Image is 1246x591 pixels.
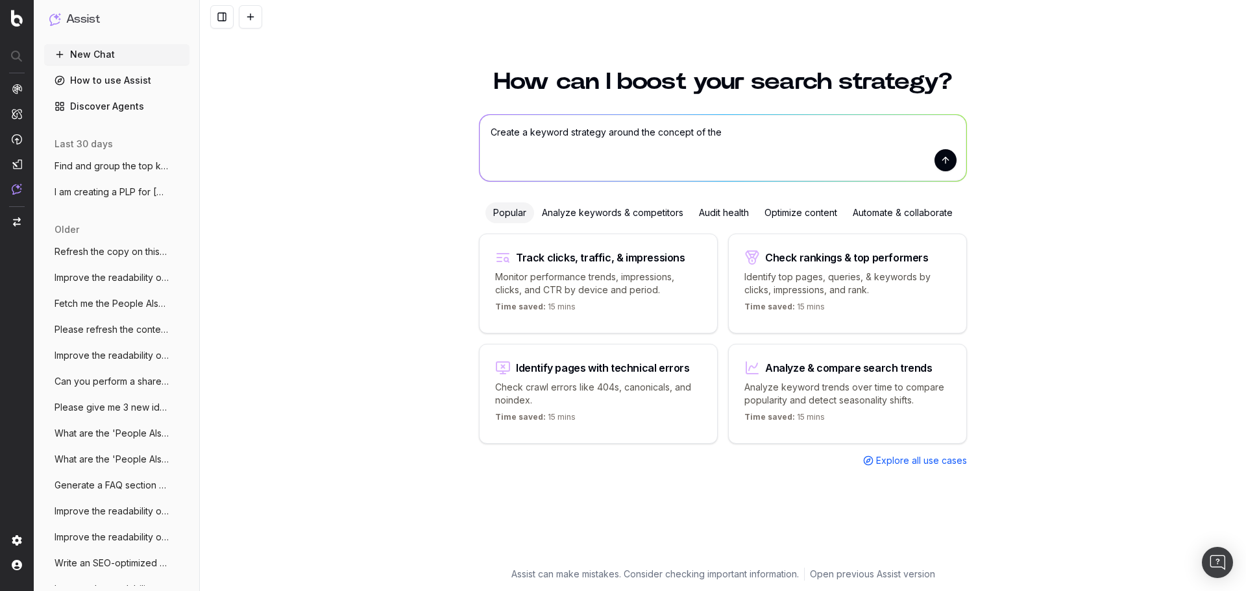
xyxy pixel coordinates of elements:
[845,202,960,223] div: Automate & collaborate
[44,96,189,117] a: Discover Agents
[495,271,702,296] p: Monitor performance trends, impressions, clicks, and CTR by device and period.
[44,293,189,314] button: Fetch me the People Also Ask results for
[44,449,189,470] button: What are the 'People Also Ask' questions
[480,115,966,181] textarea: Create a keyword strategy around the concept of the
[44,371,189,392] button: Can you perform a share of voice analysi
[744,302,795,311] span: Time saved:
[44,241,189,262] button: Refresh the copy on this category page o
[55,138,113,151] span: last 30 days
[44,267,189,288] button: Improve the readability of [URL]
[66,10,100,29] h1: Assist
[765,363,933,373] div: Analyze & compare search trends
[55,531,169,544] span: Improve the readability of [URL]
[55,401,169,414] span: Please give me 3 new ideas for a title t
[11,10,23,27] img: Botify logo
[12,535,22,546] img: Setting
[744,412,795,422] span: Time saved:
[1202,547,1233,578] div: Open Intercom Messenger
[495,412,546,422] span: Time saved:
[55,479,169,492] span: Generate a FAQ section for [URL]
[516,252,685,263] div: Track clicks, traffic, & impressions
[49,13,61,25] img: Assist
[511,568,799,581] p: Assist can make mistakes. Consider checking important information.
[55,453,169,466] span: What are the 'People Also Ask' questions
[495,302,546,311] span: Time saved:
[44,319,189,340] button: Please refresh the content on this page:
[44,527,189,548] button: Improve the readability of [URL]
[757,202,845,223] div: Optimize content
[55,245,169,258] span: Refresh the copy on this category page o
[744,412,825,428] p: 15 mins
[44,475,189,496] button: Generate a FAQ section for [URL]
[744,271,951,296] p: Identify top pages, queries, & keywords by clicks, impressions, and rank.
[495,412,576,428] p: 15 mins
[12,560,22,570] img: My account
[12,108,22,119] img: Intelligence
[55,505,169,518] span: Improve the readability of [URL]
[479,70,967,93] h1: How can I boost your search strategy?
[12,134,22,145] img: Activation
[876,454,967,467] span: Explore all use cases
[810,568,935,581] a: Open previous Assist version
[516,363,690,373] div: Identify pages with technical errors
[744,381,951,407] p: Analyze keyword trends over time to compare popularity and detect seasonality shifts.
[495,381,702,407] p: Check crawl errors like 404s, canonicals, and noindex.
[44,182,189,202] button: I am creating a PLP for [DOMAIN_NAME] centered
[55,427,169,440] span: What are the 'People Also Ask' questions
[44,156,189,176] button: Find and group the top keywords for Tumi
[44,70,189,91] a: How to use Assist
[55,375,169,388] span: Can you perform a share of voice analysi
[44,44,189,65] button: New Chat
[55,186,169,199] span: I am creating a PLP for [DOMAIN_NAME] centered
[744,302,825,317] p: 15 mins
[55,223,79,236] span: older
[55,349,169,362] span: Improve the readability of this page:
[44,345,189,366] button: Improve the readability of this page:
[13,217,21,226] img: Switch project
[55,323,169,336] span: Please refresh the content on this page:
[44,397,189,418] button: Please give me 3 new ideas for a title t
[49,10,184,29] button: Assist
[12,184,22,195] img: Assist
[55,557,169,570] span: Write an SEO-optimized PLP description f
[44,553,189,573] button: Write an SEO-optimized PLP description f
[55,271,169,284] span: Improve the readability of [URL]
[12,84,22,94] img: Analytics
[495,302,576,317] p: 15 mins
[55,297,169,310] span: Fetch me the People Also Ask results for
[534,202,691,223] div: Analyze keywords & competitors
[485,202,534,223] div: Popular
[863,454,967,467] a: Explore all use cases
[691,202,757,223] div: Audit health
[44,501,189,522] button: Improve the readability of [URL]
[12,159,22,169] img: Studio
[765,252,929,263] div: Check rankings & top performers
[44,423,189,444] button: What are the 'People Also Ask' questions
[55,160,169,173] span: Find and group the top keywords for Tumi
